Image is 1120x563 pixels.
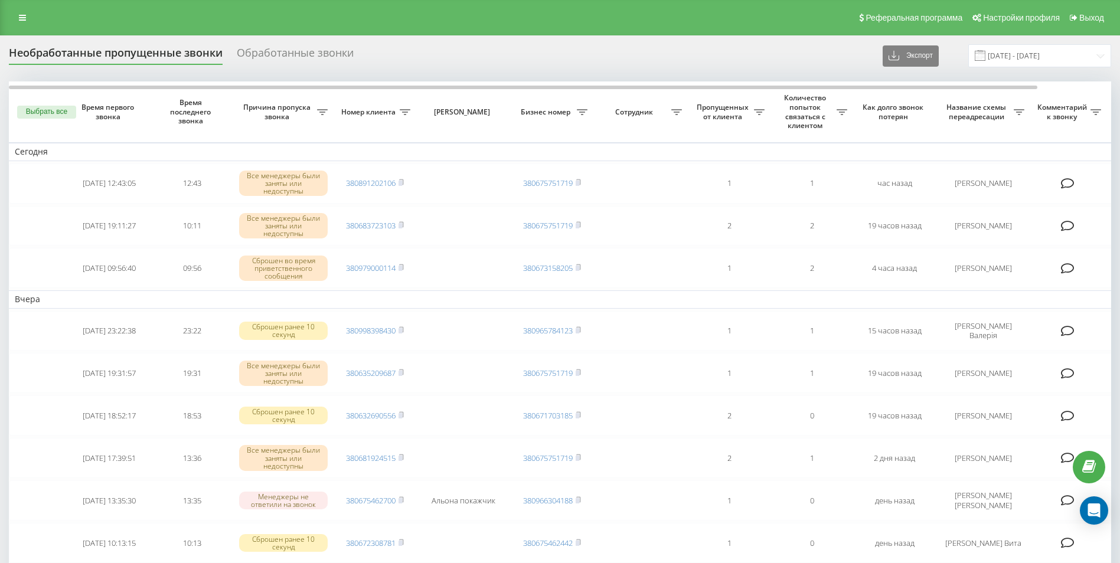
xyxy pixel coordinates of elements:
td: 23:22 [151,311,233,351]
span: Выход [1079,13,1104,22]
td: 4 часа назад [853,248,936,288]
td: 0 [770,523,853,563]
td: 13:35 [151,480,233,521]
td: 1 [688,353,770,393]
span: Время последнего звонка [160,98,224,126]
td: час назад [853,163,936,204]
a: 380673158205 [523,263,573,273]
td: 19 часов назад [853,353,936,393]
td: [PERSON_NAME] [936,438,1030,478]
a: 380998398430 [346,325,396,336]
a: 380671703185 [523,410,573,421]
td: [PERSON_NAME] [936,353,1030,393]
td: 1 [770,163,853,204]
td: 1 [770,438,853,478]
span: Название схемы переадресации [942,103,1014,121]
td: день назад [853,523,936,563]
button: Экспорт [883,45,939,67]
a: 380675751719 [523,220,573,231]
button: Выбрать все [17,106,76,119]
td: 2 [688,395,770,436]
span: Реферальная программа [866,13,962,22]
td: 1 [688,163,770,204]
td: 1 [688,523,770,563]
td: 10:13 [151,523,233,563]
td: [PERSON_NAME] [936,395,1030,436]
td: [PERSON_NAME] Валерія [936,311,1030,351]
a: 380966304188 [523,495,573,506]
td: 2 [770,248,853,288]
td: [DATE] 13:35:30 [68,480,151,521]
td: [DATE] 18:52:17 [68,395,151,436]
td: 12:43 [151,163,233,204]
span: Бизнес номер [517,107,577,117]
td: 2 [770,206,853,246]
div: Все менеджеры были заняты или недоступны [239,445,328,471]
td: [DATE] 10:13:15 [68,523,151,563]
td: 18:53 [151,395,233,436]
a: 380683723103 [346,220,396,231]
td: [PERSON_NAME] [936,248,1030,288]
td: [DATE] 09:56:40 [68,248,151,288]
span: Время первого звонка [77,103,141,121]
div: Сброшен ранее 10 секунд [239,322,328,339]
td: 09:56 [151,248,233,288]
span: Комментарий к звонку [1036,103,1090,121]
div: Менеджеры не ответили на звонок [239,492,328,509]
a: 380635209687 [346,368,396,378]
td: [DATE] 12:43:05 [68,163,151,204]
div: Сброшен ранее 10 секунд [239,407,328,424]
td: 2 [688,438,770,478]
div: Все менеджеры были заняты или недоступны [239,361,328,387]
td: 2 дня назад [853,438,936,478]
td: [PERSON_NAME] [936,206,1030,246]
a: 380675751719 [523,368,573,378]
td: [PERSON_NAME] Вита [936,523,1030,563]
span: Пропущенных от клиента [694,103,754,121]
td: [PERSON_NAME] [936,163,1030,204]
div: Все менеджеры были заняты или недоступны [239,171,328,197]
td: 1 [770,353,853,393]
span: Как долго звонок потерян [863,103,926,121]
a: 380675462442 [523,538,573,548]
td: 0 [770,395,853,436]
div: Сброшен ранее 10 секунд [239,534,328,552]
div: Необработанные пропущенные звонки [9,47,223,65]
a: 380675462700 [346,495,396,506]
td: Альона покажчик [416,480,511,521]
td: 19 часов назад [853,206,936,246]
a: 380632690556 [346,410,396,421]
span: Причина пропуска звонка [239,103,317,121]
td: 2 [688,206,770,246]
a: 380891202106 [346,178,396,188]
a: 380681924515 [346,453,396,463]
td: [DATE] 23:22:38 [68,311,151,351]
a: 380979000114 [346,263,396,273]
div: Сброшен во время приветственного сообщения [239,256,328,281]
a: 380672308781 [346,538,396,548]
div: Все менеджеры были заняты или недоступны [239,213,328,239]
span: Номер клиента [339,107,400,117]
span: Настройки профиля [983,13,1060,22]
td: 10:11 [151,206,233,246]
a: 380675751719 [523,178,573,188]
div: Обработанные звонки [237,47,354,65]
div: Open Intercom Messenger [1080,496,1108,525]
td: [DATE] 19:11:27 [68,206,151,246]
td: 0 [770,480,853,521]
span: Количество попыток связаться с клиентом [776,93,837,130]
span: [PERSON_NAME] [426,107,501,117]
a: 380675751719 [523,453,573,463]
td: [PERSON_NAME] [PERSON_NAME] [936,480,1030,521]
td: 13:36 [151,438,233,478]
td: 1 [688,311,770,351]
td: 1 [770,311,853,351]
td: 1 [688,480,770,521]
td: 1 [688,248,770,288]
a: 380965784123 [523,325,573,336]
span: Сотрудник [599,107,671,117]
td: 15 часов назад [853,311,936,351]
td: 19:31 [151,353,233,393]
td: [DATE] 19:31:57 [68,353,151,393]
td: [DATE] 17:39:51 [68,438,151,478]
